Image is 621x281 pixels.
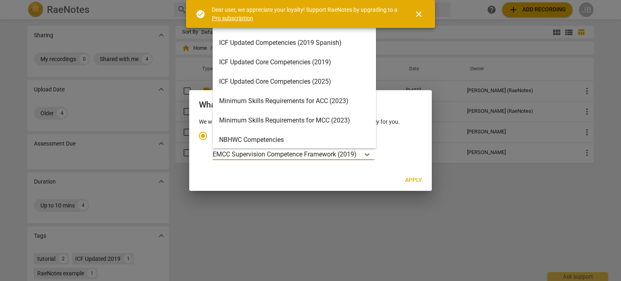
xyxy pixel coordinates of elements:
[213,53,376,72] div: ICF Updated Core Competencies (2019)
[213,130,376,150] div: NBHWC Competencies
[399,173,429,188] button: Apply
[409,4,429,24] button: Close
[414,9,424,19] span: close
[212,15,253,21] a: Pro subscription
[199,126,422,161] div: Account type
[199,100,422,110] h2: What will you be using RaeNotes for?
[213,111,376,130] div: Minimum Skills Requirements for MCC (2023)
[213,150,357,159] p: EMCC Supervision Competence Framework (2019)
[213,72,376,91] div: ICF Updated Core Competencies (2025)
[213,33,376,53] div: ICF Updated Competencies (2019 Spanish)
[213,91,376,111] div: Minimum Skills Requirements for ACC (2023)
[196,9,205,19] span: check_circle
[212,6,399,22] div: Dear user, we appreciate your loyalty! Support RaeNotes by upgrading to a
[199,118,422,126] p: We will use this to recommend app design and note categories especially for you.
[405,176,422,184] span: Apply
[357,150,359,158] input: Ideal for transcribing and assessing coaching sessionsEMCC Supervision Competence Framework (2019)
